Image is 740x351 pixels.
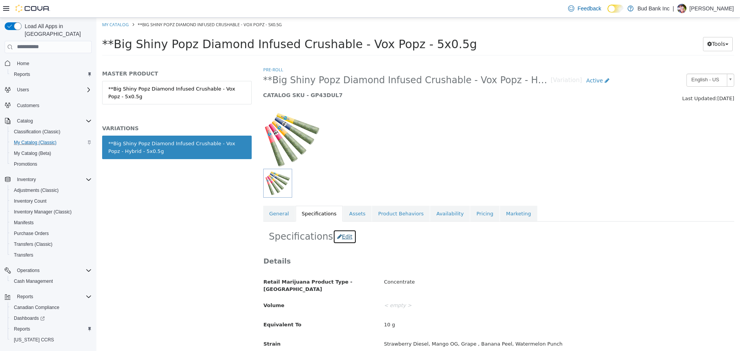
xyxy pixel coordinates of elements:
[11,324,33,334] a: Reports
[17,267,40,274] span: Operations
[6,107,155,114] h5: VARIATIONS
[247,188,275,204] a: Assets
[11,250,92,260] span: Transfers
[14,252,33,258] span: Transfers
[2,100,95,111] button: Customers
[404,188,441,204] a: Marketing
[11,149,92,158] span: My Catalog (Beta)
[11,303,62,312] a: Canadian Compliance
[14,220,34,226] span: Manifests
[167,304,205,310] span: Equivalent To
[677,4,686,13] div: Darren Lopes
[2,84,95,95] button: Users
[8,239,95,250] button: Transfers (Classic)
[11,149,54,158] a: My Catalog (Beta)
[14,139,57,146] span: My Catalog (Classic)
[199,188,246,204] a: Specifications
[8,324,95,334] button: Reports
[11,314,48,323] a: Dashboards
[6,52,155,59] h5: MASTER PRODUCT
[11,186,62,195] a: Adjustments (Classic)
[490,60,506,66] span: Active
[11,207,92,217] span: Inventory Manager (Classic)
[14,175,92,184] span: Inventory
[690,4,734,13] p: [PERSON_NAME]
[41,4,185,10] span: **Big Shiny Popz Diamond Infused Crushable - Vox Popz - 5x0.5g
[11,240,92,249] span: Transfers (Classic)
[8,250,95,260] button: Transfers
[2,116,95,126] button: Catalog
[11,138,60,147] a: My Catalog (Classic)
[8,137,95,148] button: My Catalog (Classic)
[17,176,36,183] span: Inventory
[167,74,517,81] h5: CATALOG SKU - GP43DUL7
[2,291,95,302] button: Reports
[637,4,669,13] p: Bud Bank Inc
[14,292,36,301] button: Reports
[11,127,64,136] a: Classification (Classic)
[14,71,30,77] span: Reports
[14,85,32,94] button: Users
[282,301,643,314] div: 10 g
[22,22,92,38] span: Load All Apps in [GEOGRAPHIC_DATA]
[11,70,33,79] a: Reports
[11,324,92,334] span: Reports
[2,265,95,276] button: Operations
[6,20,381,33] span: **Big Shiny Popz Diamond Infused Crushable - Vox Popz - 5x0.5g
[11,240,55,249] a: Transfers (Classic)
[11,218,92,227] span: Manifests
[8,207,95,217] button: Inventory Manager (Classic)
[11,196,92,206] span: Inventory Count
[14,304,59,311] span: Canadian Compliance
[14,161,37,167] span: Promotions
[14,266,43,275] button: Operations
[8,217,95,228] button: Manifests
[11,335,92,344] span: Washington CCRS
[167,261,256,275] span: Retail Marijuana Product Type - [GEOGRAPHIC_DATA]
[14,209,72,215] span: Inventory Manager (Classic)
[17,87,29,93] span: Users
[14,150,51,156] span: My Catalog (Beta)
[14,101,92,110] span: Customers
[11,186,92,195] span: Adjustments (Classic)
[17,102,39,109] span: Customers
[11,207,75,217] a: Inventory Manager (Classic)
[8,334,95,345] button: [US_STATE] CCRS
[6,63,155,87] a: **Big Shiny Popz Diamond Infused Crushable - Vox Popz - 5x0.5g
[8,126,95,137] button: Classification (Classic)
[6,4,32,10] a: My Catalog
[15,5,50,12] img: Cova
[11,160,92,169] span: Promotions
[2,174,95,185] button: Inventory
[11,277,92,286] span: Cash Management
[14,278,53,284] span: Cash Management
[8,313,95,324] a: Dashboards
[17,60,29,67] span: Home
[11,229,52,238] a: Purchase Orders
[12,122,149,137] div: **Big Shiny Popz Diamond Infused Crushable - Vox Popz - Hybrid - 5x0.5g
[14,175,39,184] button: Inventory
[8,276,95,287] button: Cash Management
[14,187,59,193] span: Adjustments (Classic)
[673,4,674,13] p: |
[590,56,627,68] span: English - US
[167,285,188,291] span: Volume
[14,116,36,126] button: Catalog
[621,78,638,84] span: [DATE]
[8,185,95,196] button: Adjustments (Classic)
[167,93,225,151] img: 150
[14,101,42,110] a: Customers
[14,59,32,68] a: Home
[8,148,95,159] button: My Catalog (Beta)
[590,56,638,69] a: English - US
[14,266,92,275] span: Operations
[14,198,47,204] span: Inventory Count
[167,323,184,329] span: Strain
[577,5,601,12] span: Feedback
[237,212,260,226] button: Edit
[11,218,37,227] a: Manifests
[11,277,56,286] a: Cash Management
[282,281,643,295] div: < empty >
[14,230,49,237] span: Purchase Orders
[167,188,199,204] a: General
